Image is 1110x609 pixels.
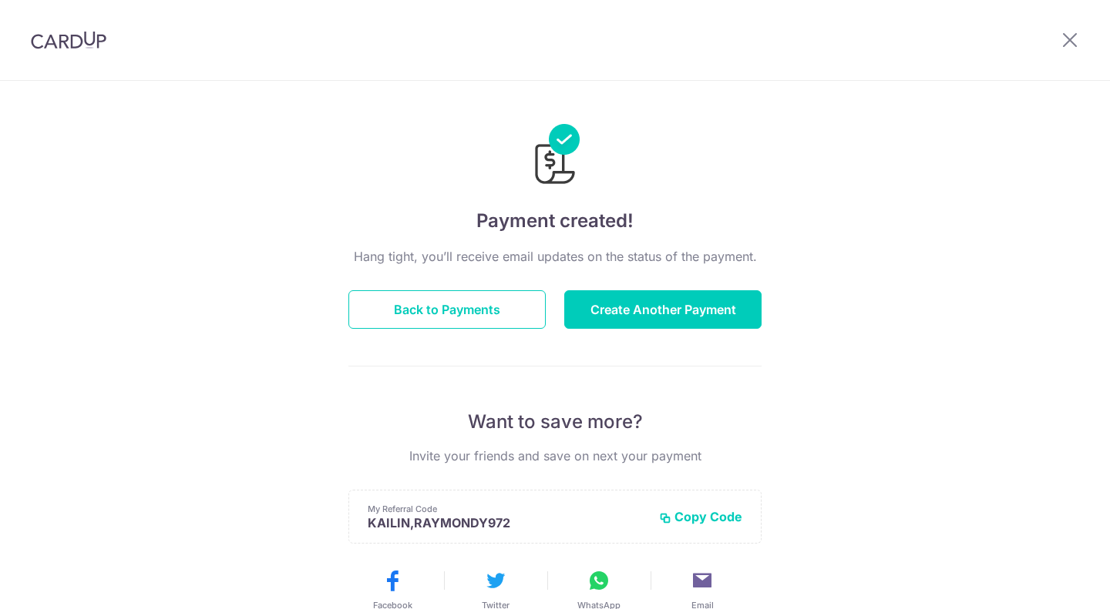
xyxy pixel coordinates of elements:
img: Payments [530,124,580,189]
p: My Referral Code [368,503,647,515]
button: Back to Payments [348,290,546,329]
p: Hang tight, you’ll receive email updates on the status of the payment. [348,247,762,266]
p: Want to save more? [348,410,762,434]
p: Invite your friends and save on next your payment [348,447,762,465]
button: Copy Code [659,509,742,524]
p: KAILIN,RAYMONDY972 [368,515,647,530]
button: Create Another Payment [564,290,762,329]
img: CardUp [31,31,106,49]
h4: Payment created! [348,207,762,235]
